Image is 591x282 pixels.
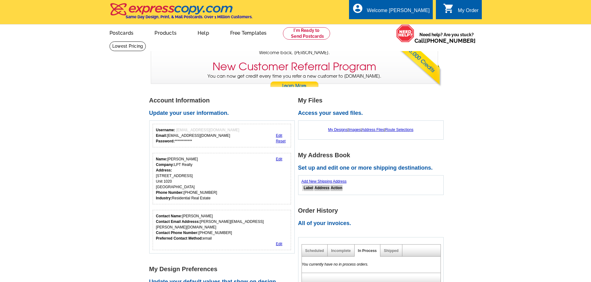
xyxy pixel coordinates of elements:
[156,168,172,172] strong: Address:
[100,25,144,40] a: Postcards
[126,15,253,19] h4: Same Day Design, Print, & Mail Postcards. Over 1 Million Customers.
[276,242,282,246] a: Edit
[385,128,414,132] a: Route Selections
[156,139,175,143] strong: Password:
[302,179,347,184] a: Add New Shipping Address
[298,220,447,227] h2: All of your invoices.
[176,128,239,132] span: [EMAIL_ADDRESS][DOMAIN_NAME]
[276,157,282,161] a: Edit
[396,24,414,42] img: help
[384,249,398,253] a: Shipped
[302,262,369,267] em: You currently have no in process orders.
[156,163,174,167] strong: Company:
[414,32,479,44] span: Need help? Are you stuck?
[110,7,253,19] a: Same Day Design, Print, & Mail Postcards. Over 1 Million Customers.
[352,3,363,14] i: account_circle
[298,97,447,104] h1: My Files
[156,236,203,241] strong: Preferred Contact Method:
[328,128,348,132] a: My Designs
[330,185,343,191] th: Action
[149,110,298,117] h2: Update your user information.
[156,190,184,195] strong: Phone Number:
[302,124,440,136] div: | | |
[348,128,360,132] a: Images
[156,133,167,138] strong: Email:
[458,8,479,16] div: My Order
[156,157,168,161] strong: Name:
[362,128,384,132] a: Address Files
[414,37,476,44] span: Call
[220,25,277,40] a: Free Templates
[156,196,172,200] strong: Industry:
[276,139,285,143] a: Reset
[305,249,324,253] a: Scheduled
[367,8,430,16] div: Welcome [PERSON_NAME]
[156,214,182,218] strong: Contact Name:
[314,185,330,191] th: Address
[443,3,454,14] i: shopping_cart
[149,97,298,104] h1: Account Information
[151,73,438,91] p: You can now get credit every time you refer a new customer to [DOMAIN_NAME].
[149,266,298,272] h1: My Design Preferences
[156,213,288,241] div: [PERSON_NAME] [PERSON_NAME][EMAIL_ADDRESS][PERSON_NAME][DOMAIN_NAME] [PHONE_NUMBER] email
[298,152,447,158] h1: My Address Book
[145,25,186,40] a: Products
[156,231,199,235] strong: Contact Phone Number:
[298,165,447,171] h2: Set up and edit one or more shipping destinations.
[153,124,291,147] div: Your login information.
[213,60,376,73] h3: New Customer Referral Program
[188,25,219,40] a: Help
[298,110,447,117] h2: Access your saved files.
[259,50,330,56] span: Welcome back, [PERSON_NAME].
[276,133,282,138] a: Edit
[425,37,476,44] a: [PHONE_NUMBER]
[303,185,314,191] th: Label
[153,153,291,204] div: Your personal details.
[331,249,351,253] a: Incomplete
[270,81,319,91] a: Learn More
[156,219,200,224] strong: Contact Email Addresss:
[298,207,447,214] h1: Order History
[156,156,217,201] div: [PERSON_NAME] LPT Realty [STREET_ADDRESS] Unit 1020 [GEOGRAPHIC_DATA] [PHONE_NUMBER] Residential ...
[443,7,479,15] a: shopping_cart My Order
[153,210,291,250] div: Who should we contact regarding order issues?
[156,128,175,132] strong: Username:
[358,249,377,253] a: In Process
